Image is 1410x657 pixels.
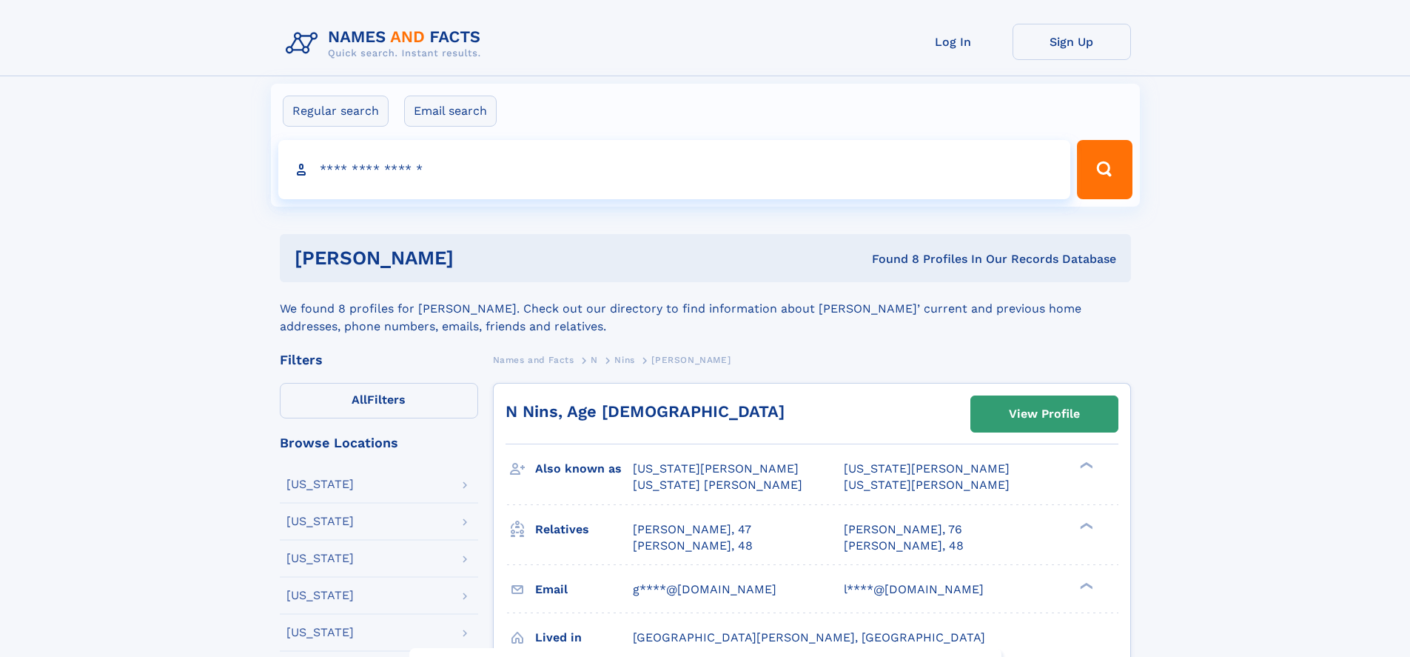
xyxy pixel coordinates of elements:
a: [PERSON_NAME], 76 [844,521,962,538]
span: [GEOGRAPHIC_DATA][PERSON_NAME], [GEOGRAPHIC_DATA] [633,630,985,644]
a: Nins [614,350,634,369]
a: Sign Up [1013,24,1131,60]
a: Names and Facts [493,350,574,369]
a: Log In [894,24,1013,60]
div: Filters [280,353,478,367]
a: N [591,350,598,369]
div: [US_STATE] [286,627,354,638]
div: ❯ [1076,461,1094,470]
div: View Profile [1009,397,1080,431]
button: Search Button [1077,140,1132,199]
img: Logo Names and Facts [280,24,493,64]
span: [US_STATE][PERSON_NAME] [844,461,1010,476]
a: [PERSON_NAME], 47 [633,521,751,538]
div: We found 8 profiles for [PERSON_NAME]. Check out our directory to find information about [PERSON_... [280,282,1131,336]
div: [US_STATE] [286,478,354,490]
div: Browse Locations [280,436,478,450]
h3: Lived in [535,625,633,650]
div: [US_STATE] [286,553,354,564]
label: Regular search [283,96,389,127]
span: [US_STATE] [PERSON_NAME] [633,478,802,492]
label: Filters [280,383,478,418]
span: [US_STATE][PERSON_NAME] [844,478,1010,492]
input: search input [278,140,1071,199]
div: [US_STATE] [286,590,354,601]
span: Nins [614,355,634,365]
a: [PERSON_NAME], 48 [633,538,753,554]
a: N Nins, Age [DEMOGRAPHIC_DATA] [506,402,785,421]
a: [PERSON_NAME], 48 [844,538,964,554]
div: ❯ [1076,521,1094,530]
div: Found 8 Profiles In Our Records Database [662,251,1116,267]
div: [US_STATE] [286,516,354,527]
span: N [591,355,598,365]
div: ❯ [1076,581,1094,590]
span: [US_STATE][PERSON_NAME] [633,461,799,476]
span: [PERSON_NAME] [651,355,731,365]
label: Email search [404,96,497,127]
h3: Relatives [535,517,633,542]
h1: [PERSON_NAME] [295,249,663,267]
a: View Profile [971,396,1118,432]
h3: Email [535,577,633,602]
span: All [352,393,367,407]
h3: Also known as [535,456,633,481]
